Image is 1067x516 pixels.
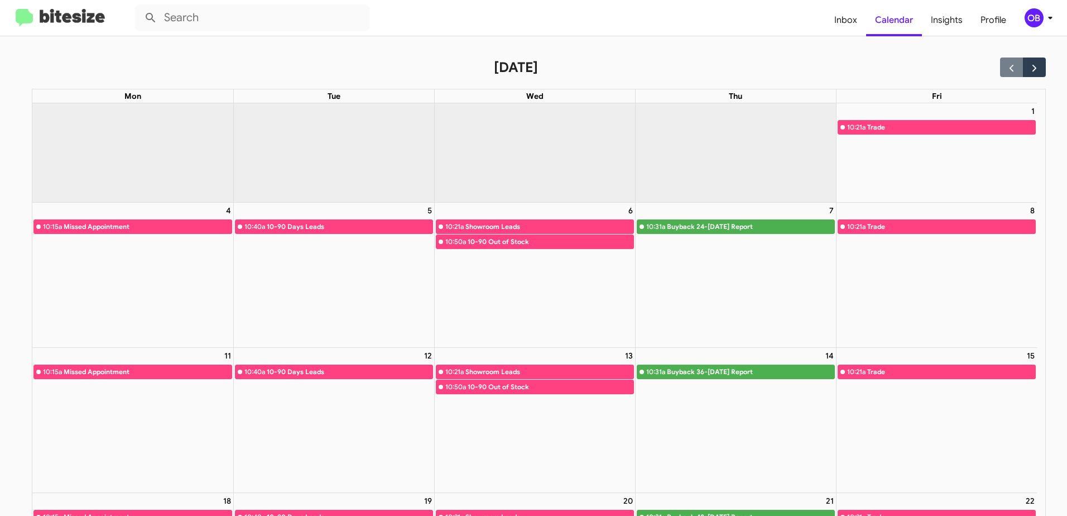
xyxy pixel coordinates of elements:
a: August 20, 2025 [621,493,635,509]
a: August 14, 2025 [823,348,836,364]
td: August 14, 2025 [635,348,836,493]
div: Missed Appointment [64,366,232,378]
h2: [DATE] [494,59,538,77]
div: 10:15a [43,221,62,232]
td: August 5, 2025 [233,202,434,347]
a: Inbox [825,4,866,36]
a: Wednesday [524,89,546,103]
a: August 6, 2025 [626,203,635,218]
div: 10:50a [445,381,466,393]
div: 10-90 Days Leads [267,366,432,378]
a: Thursday [727,89,744,103]
a: Insights [922,4,972,36]
a: August 15, 2025 [1025,348,1037,364]
td: August 13, 2025 [434,348,635,493]
div: 10:31a [646,221,665,232]
a: Tuesday [325,89,343,103]
a: Friday [930,89,944,103]
div: Showroom Leads [465,366,633,378]
a: August 8, 2025 [1028,203,1037,218]
td: August 6, 2025 [434,202,635,347]
td: August 11, 2025 [32,348,233,493]
a: August 4, 2025 [224,203,233,218]
div: 10-90 Out of Stock [468,381,633,393]
td: August 4, 2025 [32,202,233,347]
div: 10:21a [847,221,866,232]
a: August 19, 2025 [422,493,434,509]
div: 10:40a [244,221,265,232]
div: Buyback 36-[DATE] Report [667,366,834,378]
input: Search [135,4,369,31]
div: 10:15a [43,366,62,378]
td: August 7, 2025 [635,202,836,347]
td: August 15, 2025 [836,348,1037,493]
div: 10:21a [445,221,464,232]
button: Previous month [1000,58,1023,77]
div: Buyback 24-[DATE] Report [667,221,834,232]
div: Trade [867,122,1036,133]
a: Profile [972,4,1015,36]
div: 10:21a [847,366,866,378]
div: Missed Appointment [64,221,232,232]
td: August 1, 2025 [836,103,1037,202]
div: 10-90 Days Leads [267,221,432,232]
div: Showroom Leads [465,221,633,232]
a: Calendar [866,4,922,36]
a: August 18, 2025 [221,493,233,509]
div: 10:31a [646,366,665,378]
a: August 22, 2025 [1023,493,1037,509]
div: 10:50a [445,236,466,247]
button: OB [1015,8,1055,27]
a: August 11, 2025 [222,348,233,364]
a: August 12, 2025 [422,348,434,364]
a: August 21, 2025 [824,493,836,509]
td: August 12, 2025 [233,348,434,493]
div: OB [1025,8,1044,27]
button: Next month [1023,58,1046,77]
td: August 8, 2025 [836,202,1037,347]
div: 10:40a [244,366,265,378]
a: Monday [122,89,143,103]
div: 10-90 Out of Stock [468,236,633,247]
div: Trade [867,221,1036,232]
div: 10:21a [847,122,866,133]
div: Trade [867,366,1036,378]
a: August 7, 2025 [827,203,836,218]
a: August 1, 2025 [1029,103,1037,119]
div: 10:21a [445,366,464,378]
a: August 13, 2025 [623,348,635,364]
a: August 5, 2025 [425,203,434,218]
